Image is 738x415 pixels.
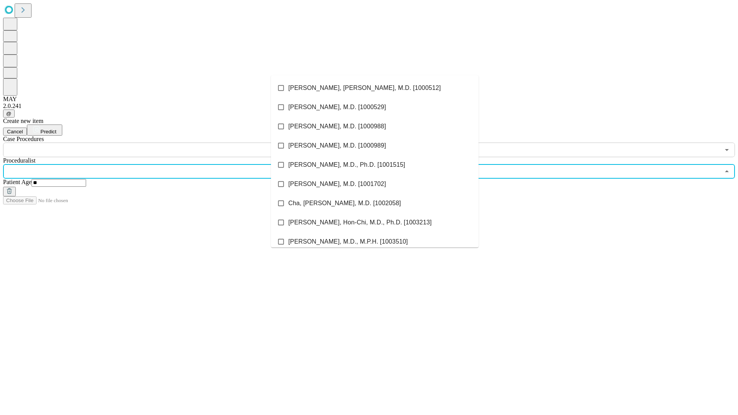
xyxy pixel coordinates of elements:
[3,128,27,136] button: Cancel
[288,160,405,169] span: [PERSON_NAME], M.D., Ph.D. [1001515]
[288,122,386,131] span: [PERSON_NAME], M.D. [1000988]
[3,103,735,110] div: 2.0.241
[288,218,432,227] span: [PERSON_NAME], Hon-Chi, M.D., Ph.D. [1003213]
[3,110,15,118] button: @
[288,103,386,112] span: [PERSON_NAME], M.D. [1000529]
[27,124,62,136] button: Predict
[6,111,12,116] span: @
[3,136,44,142] span: Scheduled Procedure
[3,118,43,124] span: Create new item
[288,179,386,189] span: [PERSON_NAME], M.D. [1001702]
[288,141,386,150] span: [PERSON_NAME], M.D. [1000989]
[288,199,401,208] span: Cha, [PERSON_NAME], M.D. [1002058]
[721,166,732,177] button: Close
[3,96,735,103] div: MAY
[721,144,732,155] button: Open
[288,237,408,246] span: [PERSON_NAME], M.D., M.P.H. [1003510]
[7,129,23,134] span: Cancel
[40,129,56,134] span: Predict
[3,157,35,164] span: Proceduralist
[3,179,32,185] span: Patient Age
[288,83,441,93] span: [PERSON_NAME], [PERSON_NAME], M.D. [1000512]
